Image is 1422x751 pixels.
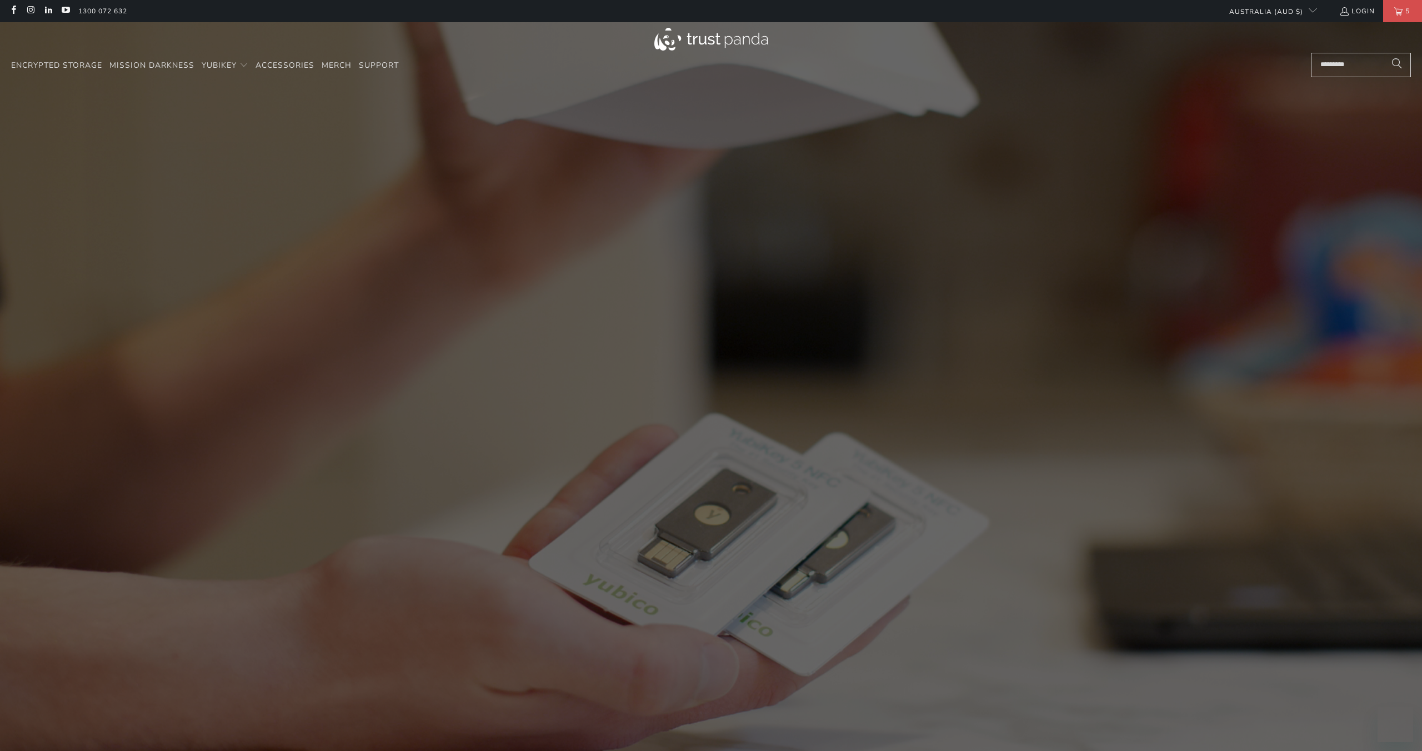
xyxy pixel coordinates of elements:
a: Accessories [256,53,314,79]
img: Trust Panda Australia [654,28,768,51]
a: Support [359,53,399,79]
span: Encrypted Storage [11,60,102,71]
a: 1300 072 632 [78,5,127,17]
a: Trust Panda Australia on Instagram [26,7,35,16]
a: Trust Panda Australia on LinkedIn [43,7,53,16]
span: Merch [322,60,352,71]
span: Support [359,60,399,71]
span: Mission Darkness [109,60,194,71]
a: Shop Individuals [597,463,707,488]
a: Login [1339,5,1375,17]
a: Mission Darkness [109,53,194,79]
button: Search [1383,53,1411,77]
a: Shop Government [715,463,825,488]
summary: YubiKey [202,53,248,79]
a: Trust Panda Australia on YouTube [61,7,70,16]
a: Encrypted Storage [11,53,102,79]
iframe: Button to launch messaging window [1378,707,1413,742]
a: Merch [322,53,352,79]
span: YubiKey [202,60,237,71]
span: Accessories [256,60,314,71]
input: Search... [1311,53,1411,77]
nav: Translation missing: en.navigation.header.main_nav [11,53,399,79]
h1: Australia's Official Yubico Partner [528,351,894,424]
p: Latest Firmware, Daily Dispatch [528,433,894,449]
a: Trust Panda Australia on Facebook [8,7,18,16]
